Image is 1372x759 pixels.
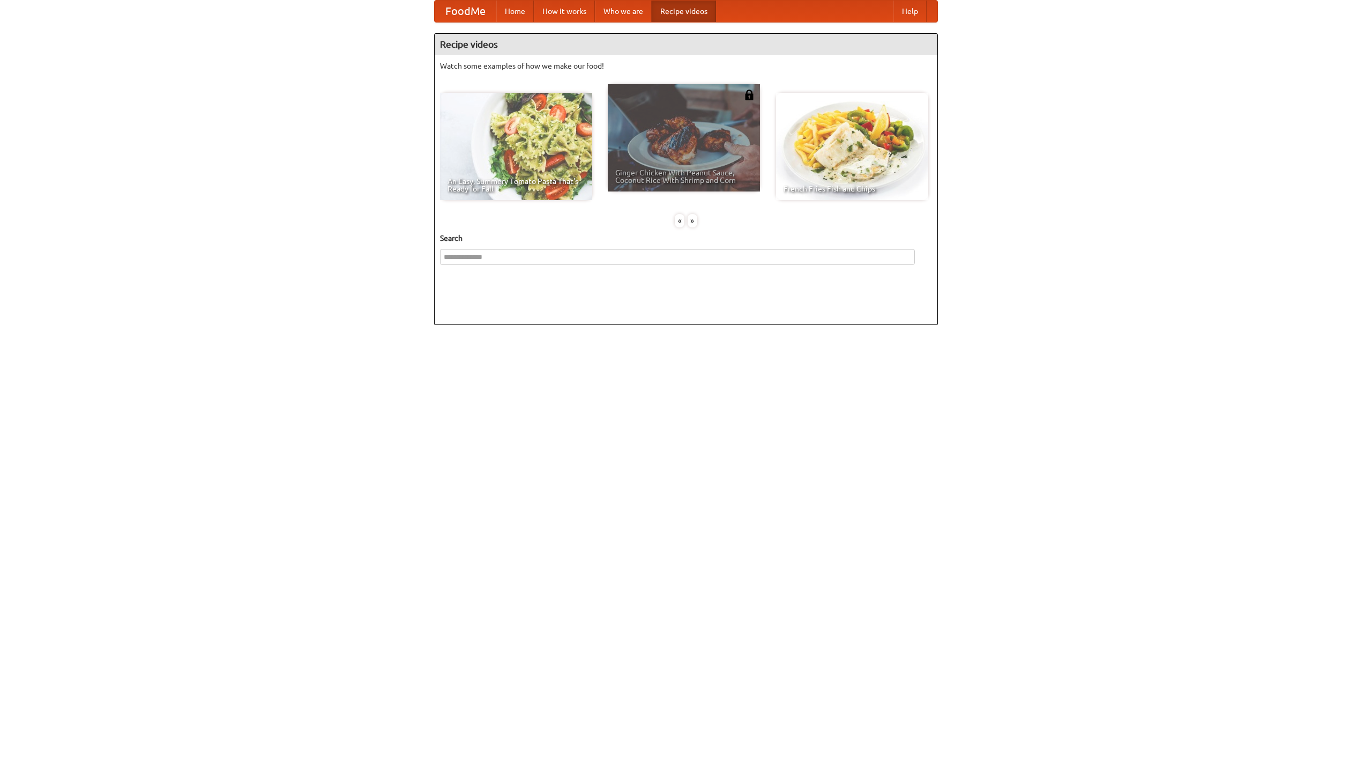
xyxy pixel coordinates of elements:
[784,185,921,193] span: French Fries Fish and Chips
[435,1,496,22] a: FoodMe
[652,1,716,22] a: Recipe videos
[776,93,928,200] a: French Fries Fish and Chips
[534,1,595,22] a: How it works
[448,178,585,193] span: An Easy, Summery Tomato Pasta That's Ready for Fall
[440,93,592,200] a: An Easy, Summery Tomato Pasta That's Ready for Fall
[440,61,932,71] p: Watch some examples of how we make our food!
[496,1,534,22] a: Home
[744,90,755,100] img: 483408.png
[595,1,652,22] a: Who we are
[440,233,932,244] h5: Search
[675,214,684,227] div: «
[688,214,697,227] div: »
[435,34,937,55] h4: Recipe videos
[893,1,927,22] a: Help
